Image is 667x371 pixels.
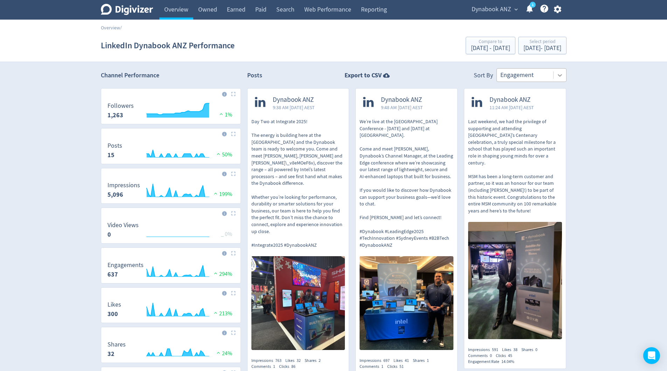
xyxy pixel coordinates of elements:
[104,222,238,240] svg: Video Views 0
[513,347,517,352] span: 38
[530,2,536,8] a: 1
[466,37,515,54] button: Compare to[DATE] - [DATE]
[215,151,222,156] img: positive-performance.svg
[107,102,134,110] dt: Followers
[231,291,236,295] img: Placeholder
[107,341,126,349] dt: Shares
[107,230,111,239] strong: 0
[360,118,453,248] p: We’re live at the [GEOGRAPHIC_DATA] Conference - [DATE] and [DATE] at [GEOGRAPHIC_DATA]. Come and...
[251,358,285,364] div: Impressions
[212,310,219,315] img: positive-performance.svg
[531,2,533,7] text: 1
[273,104,315,111] span: 9:38 AM [DATE] AEST
[490,353,492,358] span: 0
[285,358,305,364] div: Likes
[472,4,511,15] span: Dynabook ANZ
[212,191,219,196] img: positive-performance.svg
[305,358,325,364] div: Shares
[212,191,232,198] span: 199%
[496,353,516,359] div: Clicks
[231,92,236,96] img: Placeholder
[381,364,383,369] span: 1
[427,358,429,363] span: 1
[221,231,232,238] span: _ 0%
[468,347,502,353] div: Impressions
[104,341,238,360] svg: Shares 32
[291,364,296,369] span: 86
[107,270,118,279] strong: 637
[521,347,541,353] div: Shares
[247,71,262,82] h2: Posts
[643,347,660,364] div: Open Intercom Messenger
[273,364,275,369] span: 1
[523,39,561,45] div: Select period
[383,358,390,363] span: 697
[101,34,235,57] h1: LinkedIn Dynabook ANZ Performance
[101,71,241,80] h2: Channel Performance
[413,358,433,364] div: Shares
[107,221,139,229] dt: Video Views
[468,359,518,365] div: Engagement Rate
[107,301,121,309] dt: Likes
[218,111,232,118] span: 1%
[107,310,118,318] strong: 300
[518,37,567,54] button: Select period[DATE]- [DATE]
[513,6,519,13] span: expand_more
[319,358,321,363] span: 2
[231,330,236,335] img: Placeholder
[360,364,387,370] div: Comments
[387,364,408,370] div: Clicks
[231,171,236,176] img: Placeholder
[251,364,279,370] div: Comments
[399,364,404,369] span: 51
[523,45,561,51] div: [DATE] - [DATE]
[492,347,498,352] span: 591
[231,132,236,136] img: Placeholder
[297,358,301,363] span: 32
[381,96,423,104] span: Dynabook ANZ
[474,71,493,82] div: Sort By
[248,89,349,352] a: Dynabook ANZ9:38 AM [DATE] AESTDay Two at Integrate 2025! The energy is building here at the [GEO...
[104,182,238,201] svg: Impressions 5,096
[212,271,219,276] img: positive-performance.svg
[471,45,510,51] div: [DATE] - [DATE]
[107,181,140,189] dt: Impressions
[489,104,534,111] span: 11:24 AM [DATE] AEST
[212,310,232,317] span: 213%
[107,142,122,150] dt: Posts
[231,251,236,255] img: Placeholder
[508,353,512,358] span: 45
[489,96,534,104] span: Dynabook ANZ
[464,89,566,341] a: Dynabook ANZ11:24 AM [DATE] AESTLast weekend, we had the privilege of supporting and attending [G...
[107,190,123,199] strong: 5,096
[251,118,345,248] p: Day Two at Integrate 2025! The energy is building here at the [GEOGRAPHIC_DATA] and the Dynabook ...
[120,24,122,31] span: /
[471,39,510,45] div: Compare to
[215,151,232,158] span: 50%
[381,104,423,111] span: 9:48 AM [DATE] AEST
[273,96,315,104] span: Dynabook ANZ
[107,350,114,358] strong: 32
[104,142,238,161] svg: Posts 15
[535,347,537,352] span: 0
[251,256,345,350] img: https://media.cf.digivizer.com/images/linkedin-62015011-urn:li:share:7366615147341107200-de178551...
[104,103,238,121] svg: Followers 1,263
[231,211,236,216] img: Placeholder
[394,358,413,364] div: Likes
[405,358,409,363] span: 41
[468,353,496,359] div: Comments
[107,111,123,119] strong: 1,263
[356,89,457,352] a: Dynabook ANZ9:48 AM [DATE] AESTWe’re live at the [GEOGRAPHIC_DATA] Conference - [DATE] and [DATE]...
[469,4,520,15] button: Dynabook ANZ
[275,358,282,363] span: 763
[107,261,144,269] dt: Engagements
[215,350,232,357] span: 24%
[279,364,299,370] div: Clicks
[502,347,521,353] div: Likes
[212,271,232,278] span: 294%
[101,24,120,31] a: Overview
[215,350,222,355] img: positive-performance.svg
[104,301,238,320] svg: Likes 300
[360,358,394,364] div: Impressions
[104,262,238,280] svg: Engagements 637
